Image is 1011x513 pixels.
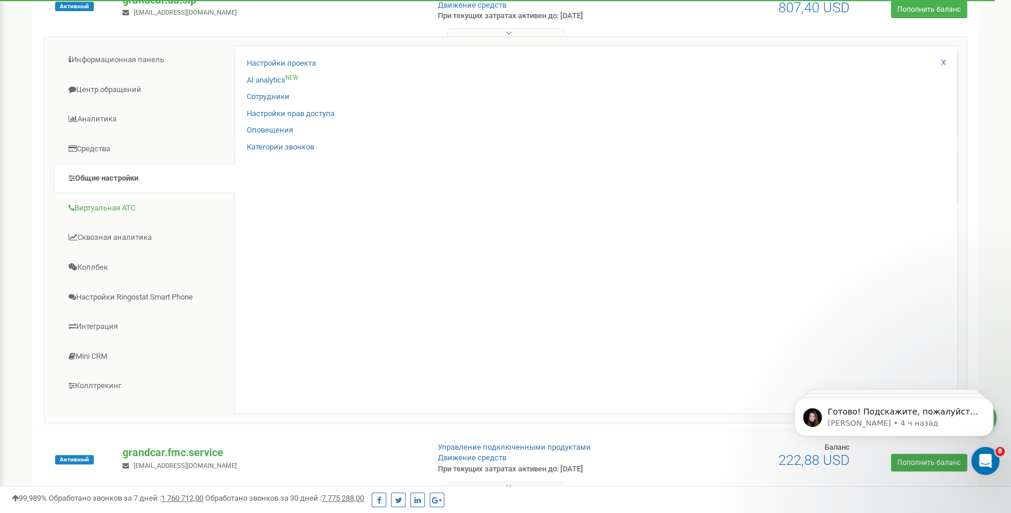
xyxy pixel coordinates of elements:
a: Пополнить баланс [891,1,967,18]
p: При текущих затратах активен до: [DATE] [438,464,655,475]
a: Центр обращений [53,76,235,104]
a: Интеграция [53,312,235,341]
a: Информационная панель [53,46,235,74]
span: [EMAIL_ADDRESS][DOMAIN_NAME] [134,462,237,470]
span: Активный [55,2,94,11]
u: 1 760 712,00 [161,494,203,502]
a: Настройки прав доступа [247,108,335,120]
u: 7 775 288,00 [322,494,364,502]
a: Виртуальная АТС [53,194,235,223]
span: Активный [55,455,94,464]
iframe: Intercom notifications сообщение [777,373,1011,481]
sup: NEW [285,74,298,81]
a: Mini CRM [53,342,235,371]
a: Коллтрекинг [53,372,235,400]
p: При текущих затратах активен до: [DATE] [438,11,655,22]
p: grandcar.fmc.service [122,445,418,460]
a: Настройки проекта [247,58,316,69]
a: Движение средств [438,453,506,462]
span: 99,989% [12,494,47,502]
a: Движение средств [438,1,506,9]
span: Обработано звонков за 7 дней : [49,494,203,502]
a: Средства [53,135,235,164]
span: Обработано звонков за 30 дней : [205,494,364,502]
a: X [941,57,946,69]
span: [EMAIL_ADDRESS][DOMAIN_NAME] [134,9,237,16]
a: Аналитика [53,105,235,134]
a: Сквозная аналитика [53,223,235,252]
a: Категории звонков [247,142,314,153]
a: AI analyticsNEW [247,75,298,86]
a: Оповещения [247,125,293,136]
a: Управление подключенными продуктами [438,443,591,451]
a: Коллбек [53,253,235,282]
a: Настройки Ringostat Smart Phone [53,283,235,312]
iframe: Intercom live chat [971,447,999,475]
a: Сотрудники [247,91,290,103]
a: Общие настройки [53,164,235,193]
span: 8 [995,447,1005,456]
